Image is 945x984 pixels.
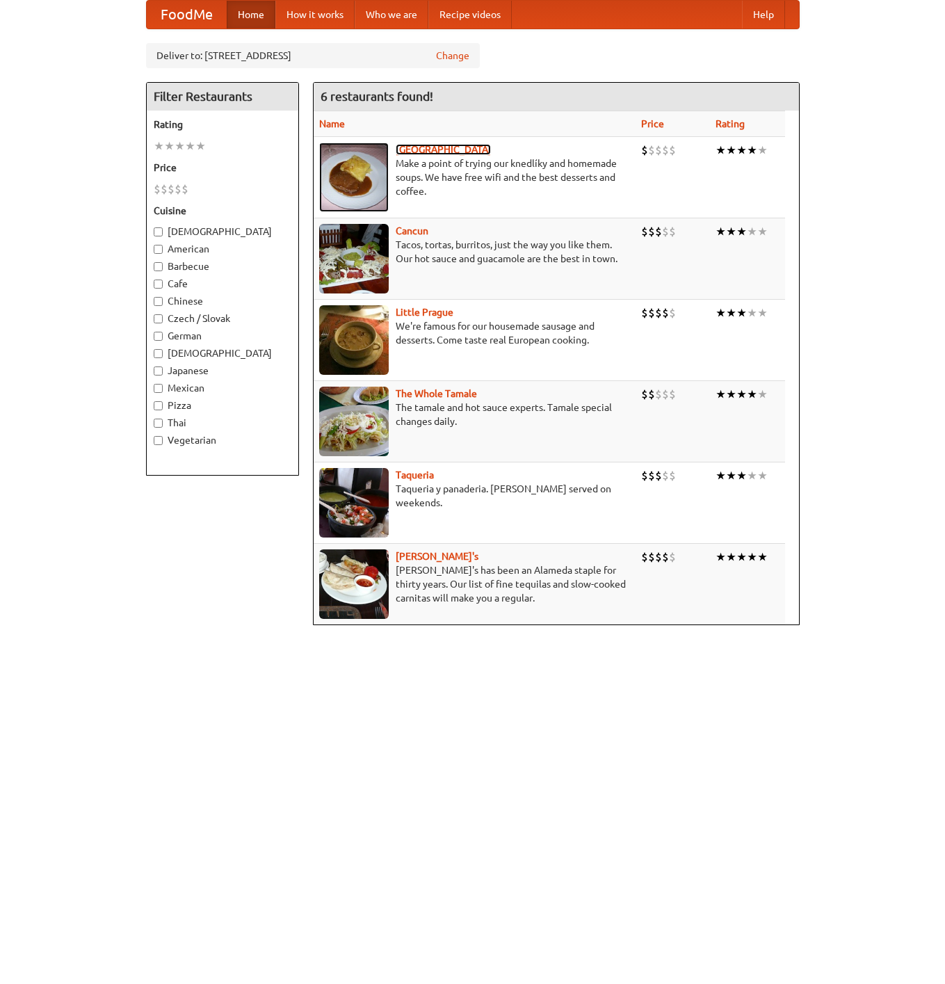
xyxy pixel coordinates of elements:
[736,143,747,158] li: ★
[726,549,736,565] li: ★
[319,224,389,293] img: cancun.jpg
[428,1,512,29] a: Recipe videos
[716,468,726,483] li: ★
[154,329,291,343] label: German
[726,143,736,158] li: ★
[655,549,662,565] li: $
[319,549,389,619] img: pedros.jpg
[662,549,669,565] li: $
[396,551,478,562] b: [PERSON_NAME]'s
[669,224,676,239] li: $
[195,138,206,154] li: ★
[655,305,662,321] li: $
[154,245,163,254] input: American
[161,182,168,197] li: $
[662,387,669,402] li: $
[742,1,785,29] a: Help
[154,225,291,239] label: [DEMOGRAPHIC_DATA]
[716,224,726,239] li: ★
[154,242,291,256] label: American
[736,468,747,483] li: ★
[648,224,655,239] li: $
[355,1,428,29] a: Who we are
[154,182,161,197] li: $
[275,1,355,29] a: How it works
[716,387,726,402] li: ★
[757,387,768,402] li: ★
[154,401,163,410] input: Pizza
[154,118,291,131] h5: Rating
[154,366,163,376] input: Japanese
[747,305,757,321] li: ★
[641,468,648,483] li: $
[655,468,662,483] li: $
[319,143,389,212] img: czechpoint.jpg
[669,387,676,402] li: $
[757,468,768,483] li: ★
[154,419,163,428] input: Thai
[716,549,726,565] li: ★
[669,305,676,321] li: $
[655,224,662,239] li: $
[154,381,291,395] label: Mexican
[655,387,662,402] li: $
[641,549,648,565] li: $
[662,143,669,158] li: $
[726,387,736,402] li: ★
[319,156,631,198] p: Make a point of trying our knedlíky and homemade soups. We have free wifi and the best desserts a...
[164,138,175,154] li: ★
[747,468,757,483] li: ★
[154,227,163,236] input: [DEMOGRAPHIC_DATA]
[669,549,676,565] li: $
[154,332,163,341] input: German
[396,225,428,236] b: Cancun
[227,1,275,29] a: Home
[319,118,345,129] a: Name
[747,549,757,565] li: ★
[396,469,434,481] a: Taqueria
[736,305,747,321] li: ★
[662,305,669,321] li: $
[319,238,631,266] p: Tacos, tortas, burritos, just the way you like them. Our hot sauce and guacamole are the best in ...
[641,143,648,158] li: $
[154,259,291,273] label: Barbecue
[396,388,477,399] b: The Whole Tamale
[319,387,389,456] img: wholetamale.jpg
[321,90,433,103] ng-pluralize: 6 restaurants found!
[154,262,163,271] input: Barbecue
[757,305,768,321] li: ★
[319,482,631,510] p: Taqueria y panaderia. [PERSON_NAME] served on weekends.
[154,277,291,291] label: Cafe
[726,305,736,321] li: ★
[716,118,745,129] a: Rating
[662,224,669,239] li: $
[154,204,291,218] h5: Cuisine
[648,305,655,321] li: $
[185,138,195,154] li: ★
[669,143,676,158] li: $
[396,307,453,318] a: Little Prague
[154,416,291,430] label: Thai
[757,549,768,565] li: ★
[319,563,631,605] p: [PERSON_NAME]'s has been an Alameda staple for thirty years. Our list of fine tequilas and slow-c...
[181,182,188,197] li: $
[154,314,163,323] input: Czech / Slovak
[641,305,648,321] li: $
[648,387,655,402] li: $
[641,118,664,129] a: Price
[154,297,163,306] input: Chinese
[154,364,291,378] label: Japanese
[648,468,655,483] li: $
[319,319,631,347] p: We're famous for our housemade sausage and desserts. Come taste real European cooking.
[436,49,469,63] a: Change
[716,143,726,158] li: ★
[168,182,175,197] li: $
[146,43,480,68] div: Deliver to: [STREET_ADDRESS]
[757,224,768,239] li: ★
[747,387,757,402] li: ★
[641,387,648,402] li: $
[726,224,736,239] li: ★
[736,549,747,565] li: ★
